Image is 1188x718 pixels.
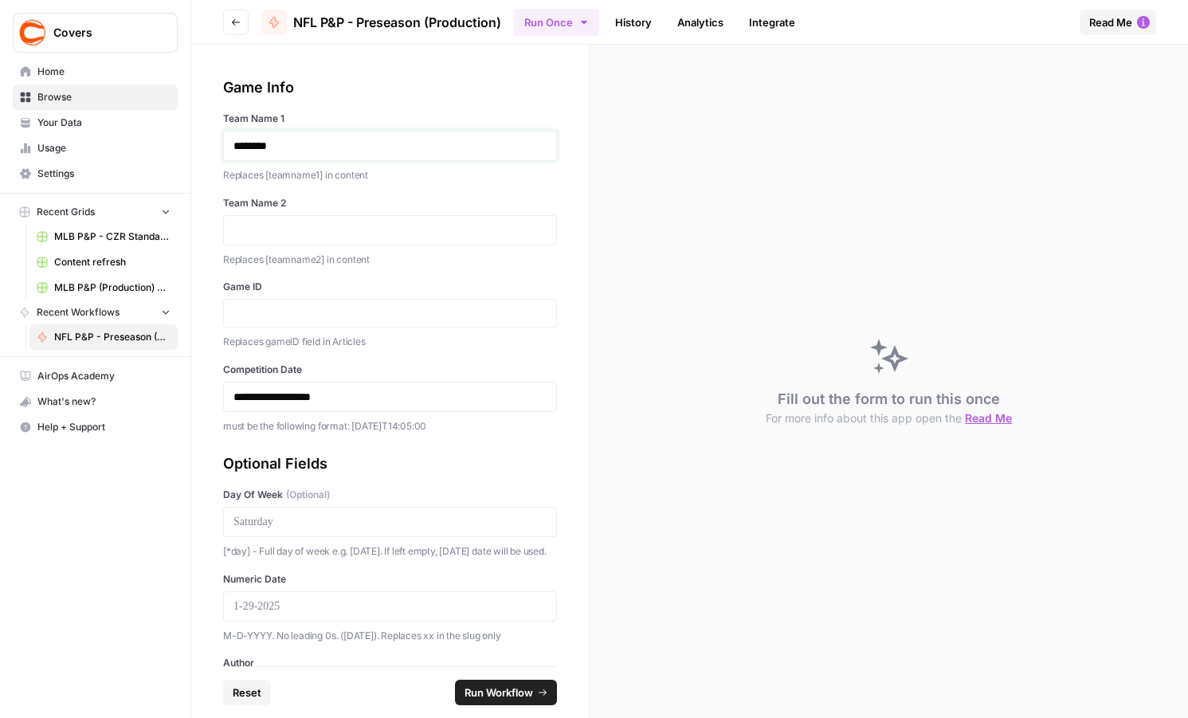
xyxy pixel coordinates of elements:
[29,324,178,350] a: NFL P&P - Preseason (Production)
[233,685,261,700] span: Reset
[37,167,171,181] span: Settings
[223,488,557,502] label: Day Of Week
[293,13,501,32] span: NFL P&P - Preseason (Production)
[13,363,178,389] a: AirOps Academy
[37,420,171,434] span: Help + Support
[766,410,1012,426] button: For more info about this app open the Read Me
[13,200,178,224] button: Recent Grids
[37,305,120,320] span: Recent Workflows
[54,230,171,244] span: MLB P&P - CZR Standard (Production) Grid (3)
[223,656,557,670] label: Author
[223,77,557,99] div: Game Info
[1089,14,1132,30] span: Read Me
[223,167,557,183] p: Replaces [teamname1] in content
[54,330,171,344] span: NFL P&P - Preseason (Production)
[1080,10,1156,35] button: Read Me
[965,411,1012,425] span: Read Me
[13,161,178,186] a: Settings
[223,334,557,350] p: Replaces gameID field in Articles
[37,116,171,130] span: Your Data
[261,10,501,35] a: NFL P&P - Preseason (Production)
[455,680,557,705] button: Run Workflow
[13,110,178,135] a: Your Data
[223,453,557,475] div: Optional Fields
[286,488,330,502] span: (Optional)
[37,369,171,383] span: AirOps Academy
[13,389,178,414] button: What's new?
[18,18,47,47] img: Covers Logo
[13,300,178,324] button: Recent Workflows
[739,10,805,35] a: Integrate
[54,281,171,295] span: MLB P&P (Production) Grid (7)
[223,543,557,559] p: [*day] - Full day of week e.g. [DATE]. If left empty, [DATE] date will be used.
[668,10,733,35] a: Analytics
[29,249,178,275] a: Content refresh
[37,90,171,104] span: Browse
[223,572,557,587] label: Numeric Date
[223,418,557,434] p: must be the following format: [DATE]T14:05:00
[13,414,178,440] button: Help + Support
[223,280,557,294] label: Game ID
[223,196,557,210] label: Team Name 2
[14,390,177,414] div: What's new?
[223,252,557,268] p: Replaces [teamname2] in content
[13,84,178,110] a: Browse
[37,141,171,155] span: Usage
[606,10,661,35] a: History
[766,388,1012,426] div: Fill out the form to run this once
[29,275,178,300] a: MLB P&P (Production) Grid (7)
[29,224,178,249] a: MLB P&P - CZR Standard (Production) Grid (3)
[465,685,533,700] span: Run Workflow
[514,9,599,36] button: Run Once
[13,59,178,84] a: Home
[37,205,95,219] span: Recent Grids
[223,680,271,705] button: Reset
[53,25,150,41] span: Covers
[13,135,178,161] a: Usage
[54,255,171,269] span: Content refresh
[223,363,557,377] label: Competition Date
[13,13,178,53] button: Workspace: Covers
[37,65,171,79] span: Home
[223,112,557,126] label: Team Name 1
[223,628,557,644] p: M-D-YYYY. No leading 0s. ([DATE]). Replaces xx in the slug only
